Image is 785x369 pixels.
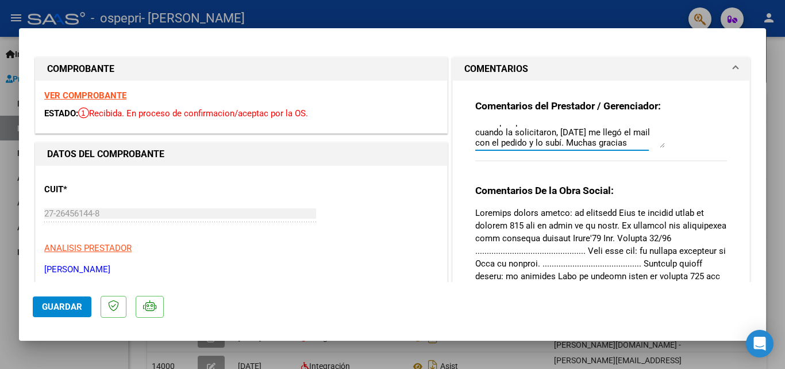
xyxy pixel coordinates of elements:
[475,100,661,112] strong: Comentarios del Prestador / Gerenciador:
[44,183,163,196] p: CUIT
[47,63,114,74] strong: COMPROBANTE
[475,185,614,196] strong: Comentarios De la Obra Social:
[453,58,749,81] mat-expansion-panel-header: COMENTARIOS
[44,243,132,253] span: ANALISIS PRESTADOR
[44,263,438,276] p: [PERSON_NAME]
[47,149,164,159] strong: DATOS DEL COMPROBANTE
[44,108,78,119] span: ESTADO:
[42,302,82,312] span: Guardar
[44,90,126,101] a: VER COMPROBANTE
[746,330,774,357] div: Open Intercom Messenger
[78,108,308,119] span: Recibida. En proceso de confirmacion/aceptac por la OS.
[464,62,528,76] h1: COMENTARIOS
[33,296,91,317] button: Guardar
